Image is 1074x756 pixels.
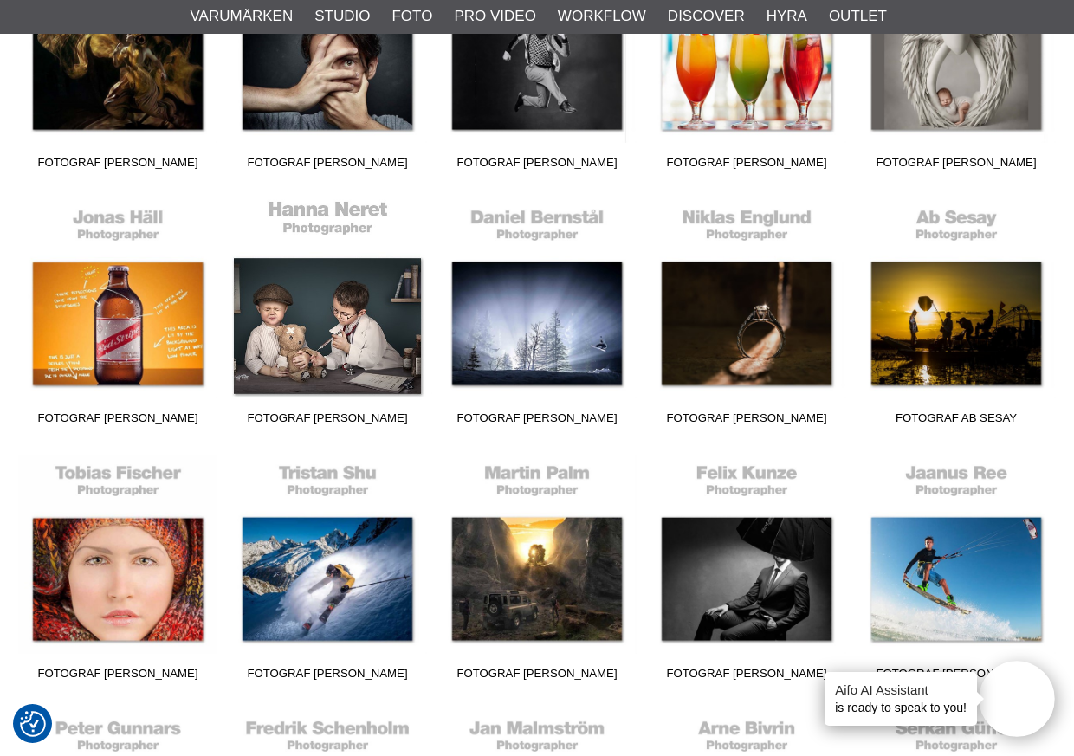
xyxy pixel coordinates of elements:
span: Fotograf [PERSON_NAME] [642,154,851,178]
a: Workflow [558,5,646,28]
a: Fotograf [PERSON_NAME] [13,199,223,433]
span: Fotograf [PERSON_NAME] [642,410,851,433]
button: Samtyckesinställningar [20,708,46,740]
div: is ready to speak to you! [825,672,977,726]
a: Fotograf [PERSON_NAME] [432,199,642,433]
a: Fotograf [PERSON_NAME] [13,455,223,688]
a: Fotograf [PERSON_NAME] [642,455,851,688]
span: Fotograf [PERSON_NAME] [223,410,432,433]
img: Revisit consent button [20,711,46,737]
a: Varumärken [191,5,294,28]
span: Fotograf [PERSON_NAME] [13,665,223,688]
span: Fotograf [PERSON_NAME] [432,154,642,178]
a: Fotograf [PERSON_NAME] [223,455,432,688]
span: Fotograf [PERSON_NAME] [13,154,223,178]
span: Fotograf [PERSON_NAME] [642,665,851,688]
a: Foto [391,5,432,28]
a: Fotograf [PERSON_NAME] [642,199,851,433]
a: Outlet [829,5,887,28]
a: Fotograf [PERSON_NAME] [851,455,1061,688]
a: Fotograf Ab Sesay [851,199,1061,433]
span: Fotograf [PERSON_NAME] [851,154,1061,178]
a: Discover [668,5,745,28]
span: Fotograf [PERSON_NAME] [223,665,432,688]
span: Fotograf [PERSON_NAME] [432,665,642,688]
a: Fotograf [PERSON_NAME] [223,199,432,433]
span: Fotograf [PERSON_NAME] [223,154,432,178]
h4: Aifo AI Assistant [835,681,967,699]
a: Studio [314,5,370,28]
span: Fotograf [PERSON_NAME] [13,410,223,433]
span: Fotograf [PERSON_NAME] [432,410,642,433]
a: Pro Video [454,5,535,28]
span: Fotograf Ab Sesay [851,410,1061,433]
span: Fotograf [PERSON_NAME] [851,665,1061,688]
a: Hyra [767,5,807,28]
a: Fotograf [PERSON_NAME] [432,455,642,688]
